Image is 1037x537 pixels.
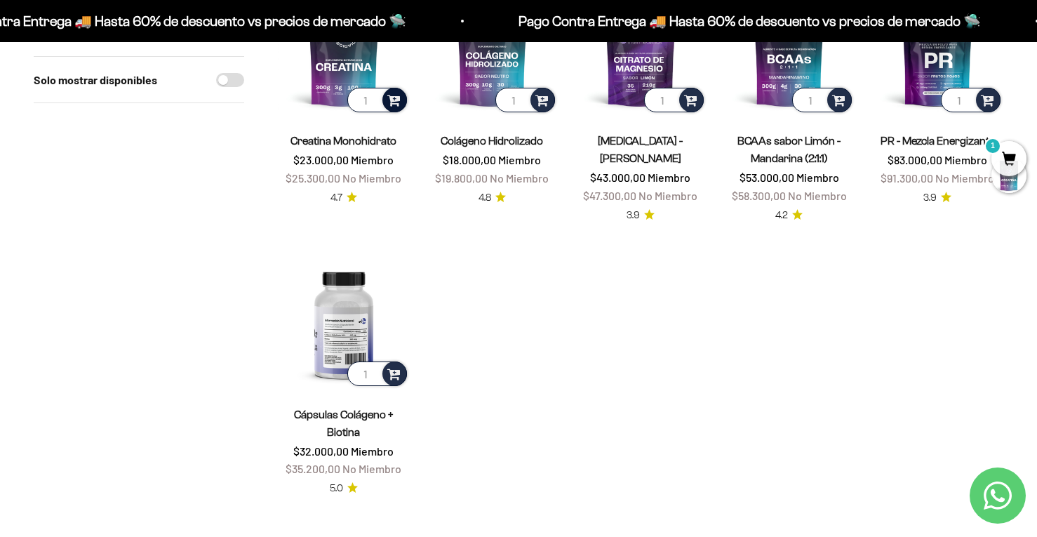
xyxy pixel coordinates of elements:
[34,71,157,89] label: Solo mostrar disponibles
[479,190,491,206] span: 4.8
[441,135,543,147] a: Colágeno Hidrolizado
[598,135,683,164] a: [MEDICAL_DATA] - [PERSON_NAME]
[775,208,788,223] span: 4.2
[881,135,995,147] a: PR - Mezcla Energizante
[330,481,358,496] a: 5.05.0 de 5.0 estrellas
[627,208,655,223] a: 3.93.9 de 5.0 estrellas
[330,190,357,206] a: 4.74.7 de 5.0 estrellas
[479,190,506,206] a: 4.84.8 de 5.0 estrellas
[435,171,488,185] span: $19.800,00
[944,153,987,166] span: Miembro
[638,189,697,202] span: No Miembro
[737,135,841,164] a: BCAAs sabor Limón - Mandarina (2:1:1)
[991,152,1026,168] a: 1
[583,189,636,202] span: $47.300,00
[351,153,394,166] span: Miembro
[627,208,640,223] span: 3.9
[342,171,401,185] span: No Miembro
[290,135,396,147] a: Creatina Monohidrato
[788,189,847,202] span: No Miembro
[590,171,645,184] span: $43.000,00
[293,153,349,166] span: $23.000,00
[888,153,942,166] span: $83.000,00
[490,171,549,185] span: No Miembro
[330,190,342,206] span: 4.7
[648,171,690,184] span: Miembro
[775,208,803,223] a: 4.24.2 de 5.0 estrellas
[935,171,994,185] span: No Miembro
[443,153,496,166] span: $18.000,00
[518,10,981,32] p: Pago Contra Entrega 🚚 Hasta 60% de descuento vs precios de mercado 🛸
[881,171,933,185] span: $91.300,00
[984,138,1001,154] mark: 1
[286,171,340,185] span: $25.300,00
[498,153,541,166] span: Miembro
[732,189,786,202] span: $58.300,00
[796,171,839,184] span: Miembro
[330,481,343,496] span: 5.0
[278,257,410,389] img: Cápsulas Colágeno + Biotina
[351,444,394,458] span: Miembro
[923,190,937,206] span: 3.9
[294,409,393,438] a: Cápsulas Colágeno + Biotina
[293,444,349,458] span: $32.000,00
[286,462,340,475] span: $35.200,00
[923,190,951,206] a: 3.93.9 de 5.0 estrellas
[342,462,401,475] span: No Miembro
[740,171,794,184] span: $53.000,00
